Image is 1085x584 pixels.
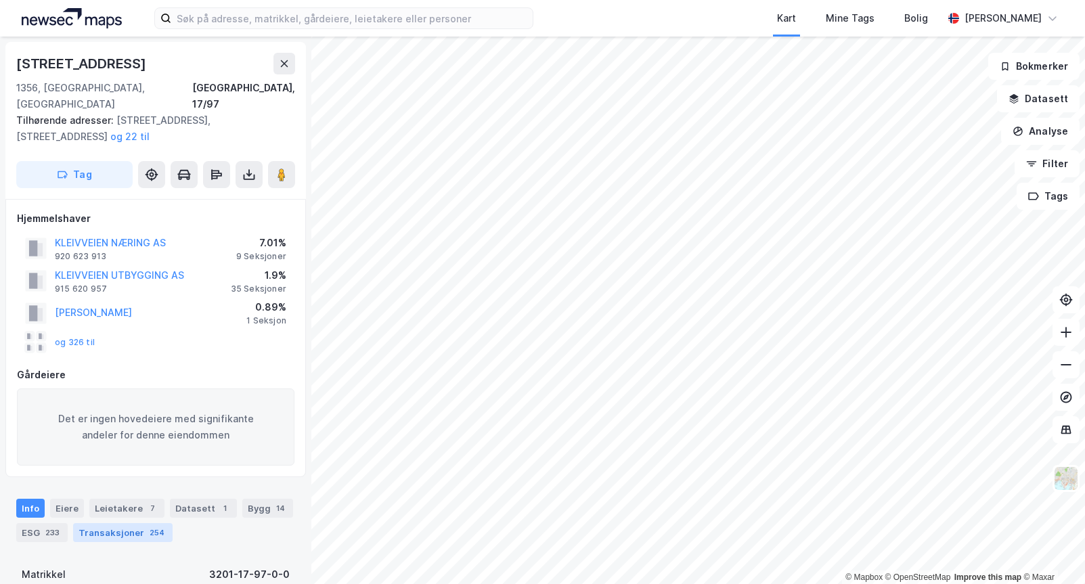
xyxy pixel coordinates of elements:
[209,566,290,583] div: 3201-17-97-0-0
[845,572,883,582] a: Mapbox
[777,10,796,26] div: Kart
[16,114,116,126] span: Tilhørende adresser:
[885,572,951,582] a: OpenStreetMap
[16,53,149,74] div: [STREET_ADDRESS]
[242,499,293,518] div: Bygg
[147,526,167,539] div: 254
[16,112,284,145] div: [STREET_ADDRESS], [STREET_ADDRESS]
[16,499,45,518] div: Info
[146,501,159,515] div: 7
[170,499,237,518] div: Datasett
[1001,118,1080,145] button: Analyse
[1017,183,1080,210] button: Tags
[16,523,68,542] div: ESG
[50,499,84,518] div: Eiere
[273,501,288,515] div: 14
[904,10,928,26] div: Bolig
[997,85,1080,112] button: Datasett
[1017,519,1085,584] div: Kontrollprogram for chat
[965,10,1042,26] div: [PERSON_NAME]
[22,8,122,28] img: logo.a4113a55bc3d86da70a041830d287a7e.svg
[73,523,173,542] div: Transaksjoner
[171,8,533,28] input: Søk på adresse, matrikkel, gårdeiere, leietakere eller personer
[1017,519,1085,584] iframe: Chat Widget
[954,572,1021,582] a: Improve this map
[16,161,133,188] button: Tag
[17,388,294,466] div: Det er ingen hovedeiere med signifikante andeler for denne eiendommen
[17,210,294,227] div: Hjemmelshaver
[89,499,164,518] div: Leietakere
[236,251,286,262] div: 9 Seksjoner
[16,80,192,112] div: 1356, [GEOGRAPHIC_DATA], [GEOGRAPHIC_DATA]
[192,80,295,112] div: [GEOGRAPHIC_DATA], 17/97
[17,367,294,383] div: Gårdeiere
[218,501,231,515] div: 1
[246,299,286,315] div: 0.89%
[988,53,1080,80] button: Bokmerker
[1053,466,1079,491] img: Z
[236,235,286,251] div: 7.01%
[246,315,286,326] div: 1 Seksjon
[1015,150,1080,177] button: Filter
[43,526,62,539] div: 233
[231,284,286,294] div: 35 Seksjoner
[231,267,286,284] div: 1.9%
[826,10,874,26] div: Mine Tags
[55,251,106,262] div: 920 623 913
[22,566,66,583] div: Matrikkel
[55,284,107,294] div: 915 620 957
